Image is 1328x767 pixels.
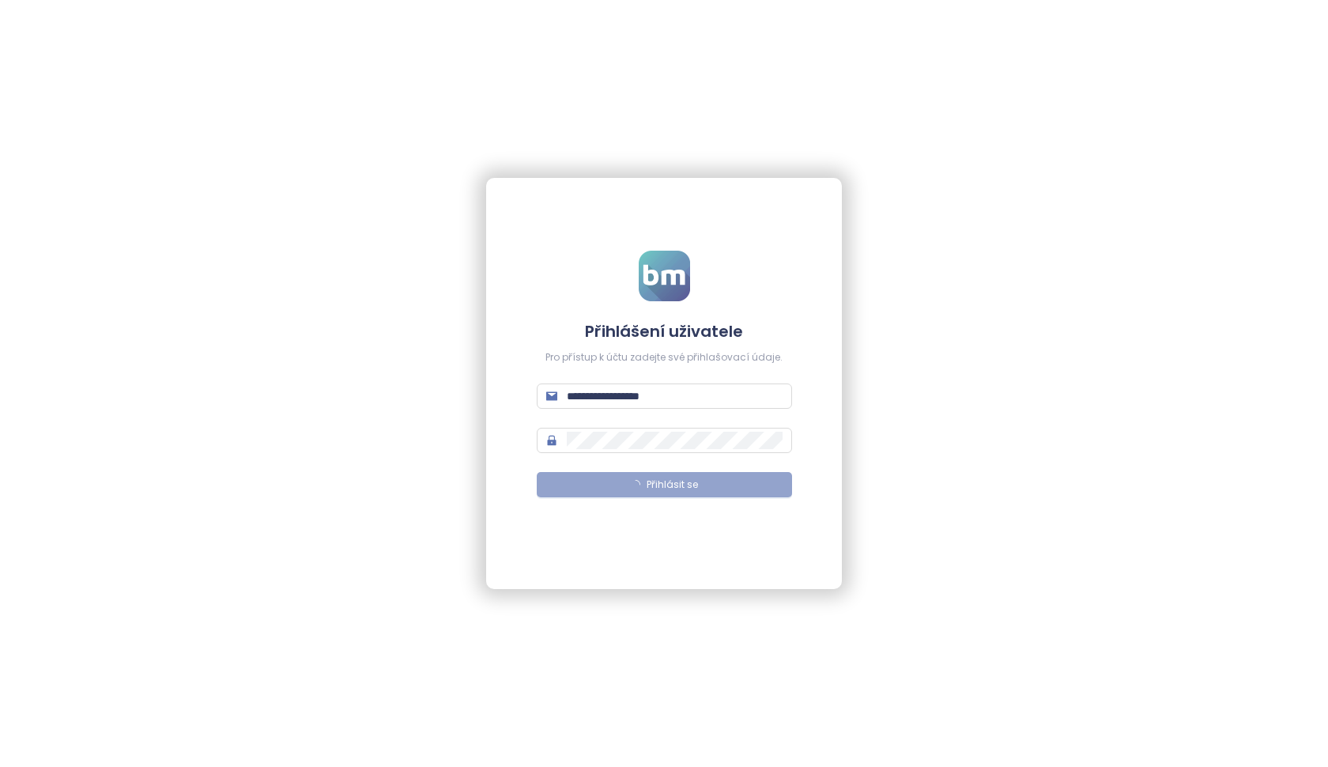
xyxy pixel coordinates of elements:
[537,320,792,342] h4: Přihlášení uživatele
[537,350,792,365] div: Pro přístup k účtu zadejte své přihlašovací údaje.
[647,478,698,493] span: Přihlásit se
[537,472,792,497] button: Přihlásit se
[628,478,641,490] span: loading
[546,435,557,446] span: lock
[546,391,557,402] span: mail
[639,251,690,301] img: logo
